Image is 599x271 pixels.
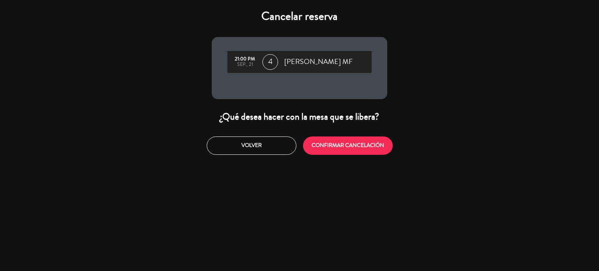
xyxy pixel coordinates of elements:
[212,9,387,23] h4: Cancelar reserva
[231,57,259,62] div: 21:00 PM
[284,56,353,68] span: [PERSON_NAME] MF
[212,111,387,123] div: ¿Qué desea hacer con la mesa que se libera?
[207,136,296,155] button: Volver
[231,62,259,67] div: sep., 21
[303,136,393,155] button: CONFIRMAR CANCELACIÓN
[262,54,278,70] span: 4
